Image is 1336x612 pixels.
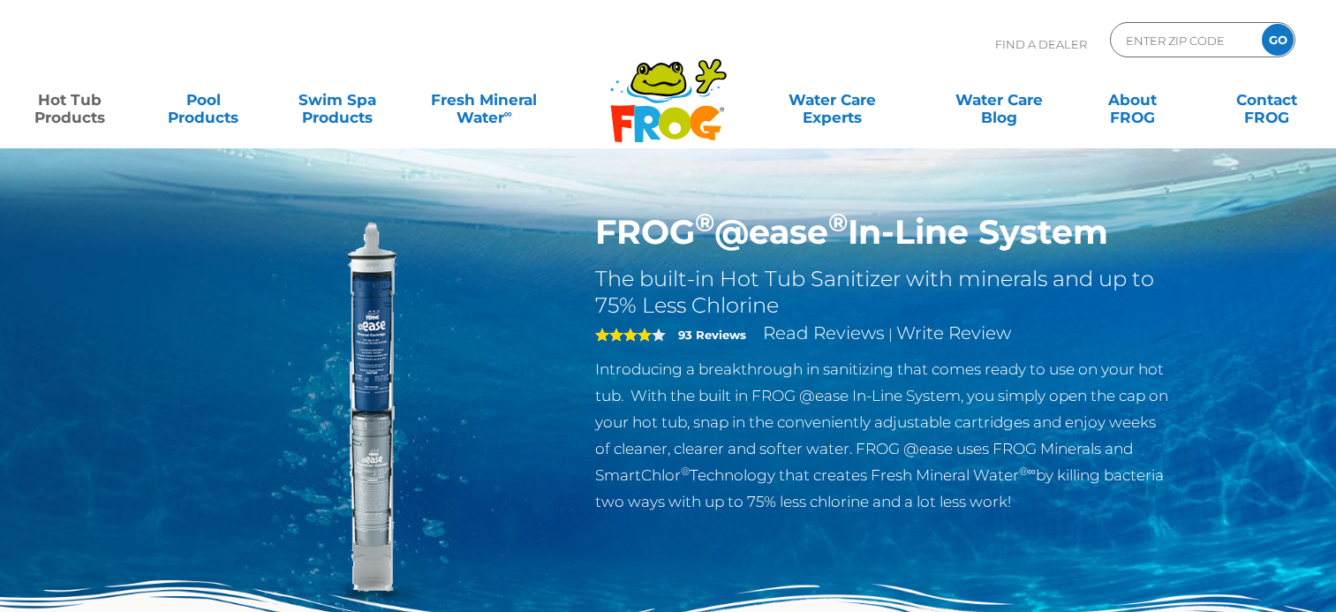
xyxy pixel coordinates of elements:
[595,212,1172,253] h1: FROG @ease In-Line System
[1262,24,1294,56] input: GO
[995,22,1087,66] p: Find A Dealer
[678,328,746,342] strong: 93 Reviews
[600,35,736,143] img: Frog Products Logo
[695,207,714,238] sup: ®
[896,322,1011,344] a: Write Review
[681,465,690,478] sup: ®
[1214,82,1318,117] a: ContactFROG
[285,82,389,117] a: Swim SpaProducts
[152,82,256,117] a: PoolProducts
[748,82,917,117] a: Water CareExperts
[947,82,1051,117] a: Water CareBlog
[1081,82,1185,117] a: AboutFROG
[504,107,512,120] sup: ∞
[419,82,549,117] a: Fresh MineralWater∞
[1019,465,1036,478] sup: ®∞
[18,82,122,117] a: Hot TubProducts
[828,207,848,238] sup: ®
[595,266,1172,319] h2: The built-in Hot Tub Sanitizer with minerals and up to 75% Less Chlorine
[595,356,1172,515] p: Introducing a breakthrough in sanitizing that comes ready to use on your hot tub. With the built ...
[888,326,893,343] span: |
[763,322,885,344] a: Read Reviews
[595,328,652,342] span: 4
